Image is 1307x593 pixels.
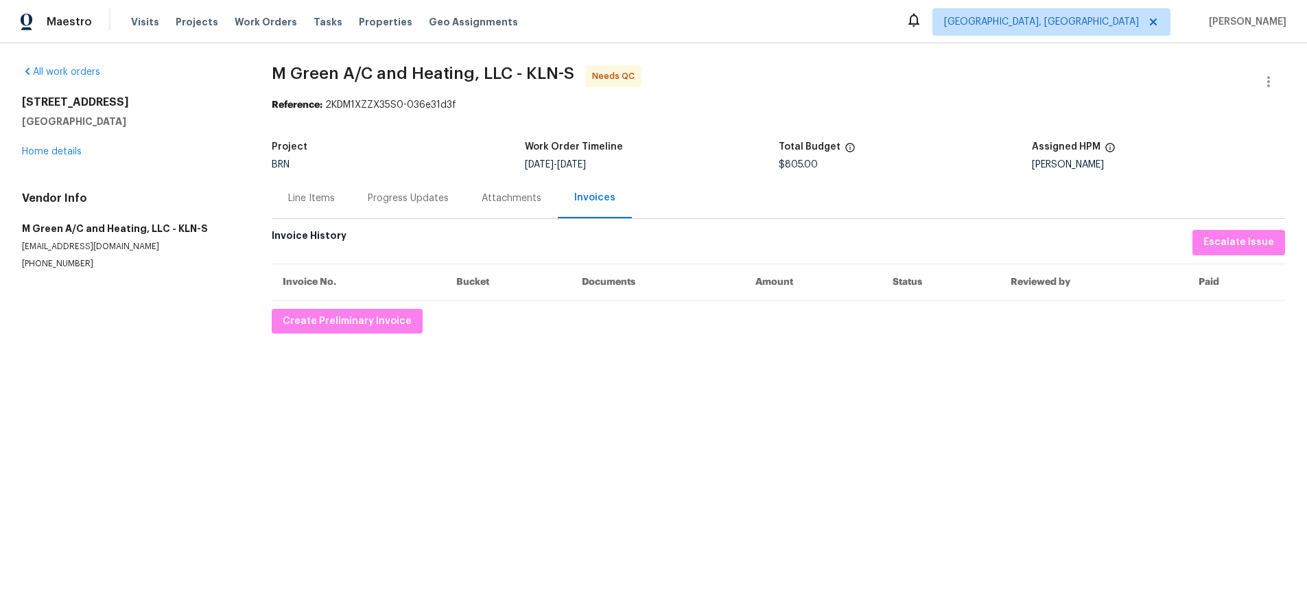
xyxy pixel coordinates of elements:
[557,160,586,170] span: [DATE]
[429,15,518,29] span: Geo Assignments
[482,191,541,205] div: Attachments
[235,15,297,29] span: Work Orders
[571,264,744,300] th: Documents
[22,241,239,253] p: [EMAIL_ADDRESS][DOMAIN_NAME]
[176,15,218,29] span: Projects
[283,313,412,330] span: Create Preliminary Invoice
[1105,142,1116,160] span: The hpm assigned to this work order.
[1188,264,1285,300] th: Paid
[944,15,1139,29] span: [GEOGRAPHIC_DATA], [GEOGRAPHIC_DATA]
[22,95,239,109] h2: [STREET_ADDRESS]
[288,191,335,205] div: Line Items
[131,15,159,29] span: Visits
[1192,230,1285,255] button: Escalate Issue
[272,65,574,82] span: M Green A/C and Heating, LLC - KLN-S
[272,309,423,334] button: Create Preliminary Invoice
[1032,142,1100,152] h5: Assigned HPM
[272,160,290,170] span: BRN
[22,147,82,156] a: Home details
[272,264,445,300] th: Invoice No.
[314,17,342,27] span: Tasks
[47,15,92,29] span: Maestro
[272,230,346,248] h6: Invoice History
[272,98,1285,112] div: 2KDM1XZZX35S0-036e31d3f
[1000,264,1187,300] th: Reviewed by
[272,100,322,110] b: Reference:
[525,160,586,170] span: -
[882,264,1000,300] th: Status
[445,264,572,300] th: Bucket
[845,142,856,160] span: The total cost of line items that have been proposed by Opendoor. This sum includes line items th...
[574,191,615,205] div: Invoices
[22,222,239,235] h5: M Green A/C and Heating, LLC - KLN-S
[779,160,818,170] span: $805.00
[744,264,882,300] th: Amount
[779,142,840,152] h5: Total Budget
[22,67,100,77] a: All work orders
[1032,160,1285,170] div: [PERSON_NAME]
[22,115,239,128] h5: [GEOGRAPHIC_DATA]
[22,191,239,205] h4: Vendor Info
[22,258,239,270] p: [PHONE_NUMBER]
[525,142,623,152] h5: Work Order Timeline
[525,160,554,170] span: [DATE]
[1203,15,1286,29] span: [PERSON_NAME]
[592,69,640,83] span: Needs QC
[272,142,307,152] h5: Project
[359,15,412,29] span: Properties
[368,191,449,205] div: Progress Updates
[1203,234,1274,251] span: Escalate Issue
